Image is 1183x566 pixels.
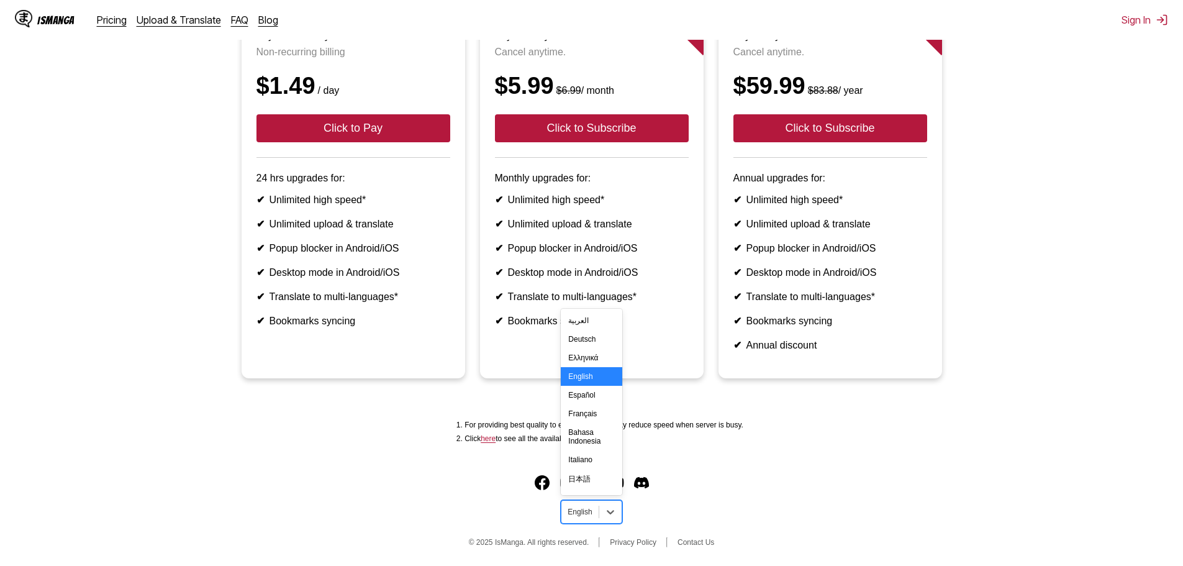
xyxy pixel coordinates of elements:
[495,194,689,206] li: Unlimited high speed*
[15,10,97,30] a: IsManga LogoIsManga
[465,421,743,429] li: For providing best quality to every users, we may reduce speed when server is busy.
[733,73,927,99] div: $59.99
[256,219,265,229] b: ✔
[634,475,649,490] a: Discord
[256,267,265,278] b: ✔
[256,243,265,253] b: ✔
[231,14,248,26] a: FAQ
[561,330,622,349] div: Deutsch
[610,538,656,547] a: Privacy Policy
[554,85,614,96] small: / month
[808,85,838,96] s: $83.88
[733,242,927,254] li: Popup blocker in Android/iOS
[465,434,743,443] li: Click to see all the available languages
[256,291,450,303] li: Translate to multi-languages*
[37,14,75,26] div: IsManga
[256,242,450,254] li: Popup blocker in Android/iOS
[256,291,265,302] b: ✔
[561,450,622,469] div: Italiano
[495,267,689,278] li: Desktop mode in Android/iOS
[15,10,32,27] img: IsManga Logo
[495,173,689,184] p: Monthly upgrades for:
[561,423,622,450] div: Bahasa Indonesia
[535,475,550,490] img: IsManga Facebook
[256,114,450,142] button: Click to Pay
[805,85,863,96] small: / year
[733,173,927,184] p: Annual upgrades for:
[733,219,741,229] b: ✔
[97,14,127,26] a: Pricing
[495,194,503,205] b: ✔
[733,47,927,58] p: Cancel anytime.
[561,386,622,404] div: Español
[469,538,589,547] span: © 2025 IsManga. All rights reserved.
[733,243,741,253] b: ✔
[634,475,649,490] img: IsManga Discord
[561,349,622,367] div: Ελληνικά
[733,339,927,351] li: Annual discount
[560,475,574,490] a: Instagram
[256,194,265,205] b: ✔
[733,316,741,326] b: ✔
[733,114,927,142] button: Click to Subscribe
[535,475,550,490] a: Facebook
[256,173,450,184] p: 24 hrs upgrades for:
[560,475,574,490] img: IsManga Instagram
[256,315,450,327] li: Bookmarks syncing
[495,219,503,229] b: ✔
[495,315,689,327] li: Bookmarks syncing
[256,194,450,206] li: Unlimited high speed*
[495,73,689,99] div: $5.99
[256,267,450,278] li: Desktop mode in Android/iOS
[495,291,689,303] li: Translate to multi-languages*
[495,316,503,326] b: ✔
[1156,14,1168,26] img: Sign out
[556,85,581,96] s: $6.99
[495,47,689,58] p: Cancel anytime.
[495,267,503,278] b: ✔
[733,291,741,302] b: ✔
[137,14,221,26] a: Upload & Translate
[733,194,741,205] b: ✔
[733,267,741,278] b: ✔
[1122,14,1168,26] button: Sign In
[495,243,503,253] b: ✔
[733,315,927,327] li: Bookmarks syncing
[561,311,622,330] div: العربية
[733,267,927,278] li: Desktop mode in Android/iOS
[256,218,450,230] li: Unlimited upload & translate
[256,47,450,58] p: Non-recurring billing
[256,316,265,326] b: ✔
[495,114,689,142] button: Click to Subscribe
[733,340,741,350] b: ✔
[495,218,689,230] li: Unlimited upload & translate
[258,14,278,26] a: Blog
[678,538,714,547] a: Contact Us
[568,508,569,516] input: Select language
[495,242,689,254] li: Popup blocker in Android/iOS
[561,404,622,423] div: Français
[733,291,927,303] li: Translate to multi-languages*
[561,469,622,490] div: 日本語
[561,367,622,386] div: English
[315,85,340,96] small: / day
[481,434,496,443] a: Available languages
[733,218,927,230] li: Unlimited upload & translate
[495,291,503,302] b: ✔
[733,194,927,206] li: Unlimited high speed*
[256,73,450,99] div: $1.49
[561,490,622,510] div: 한국어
